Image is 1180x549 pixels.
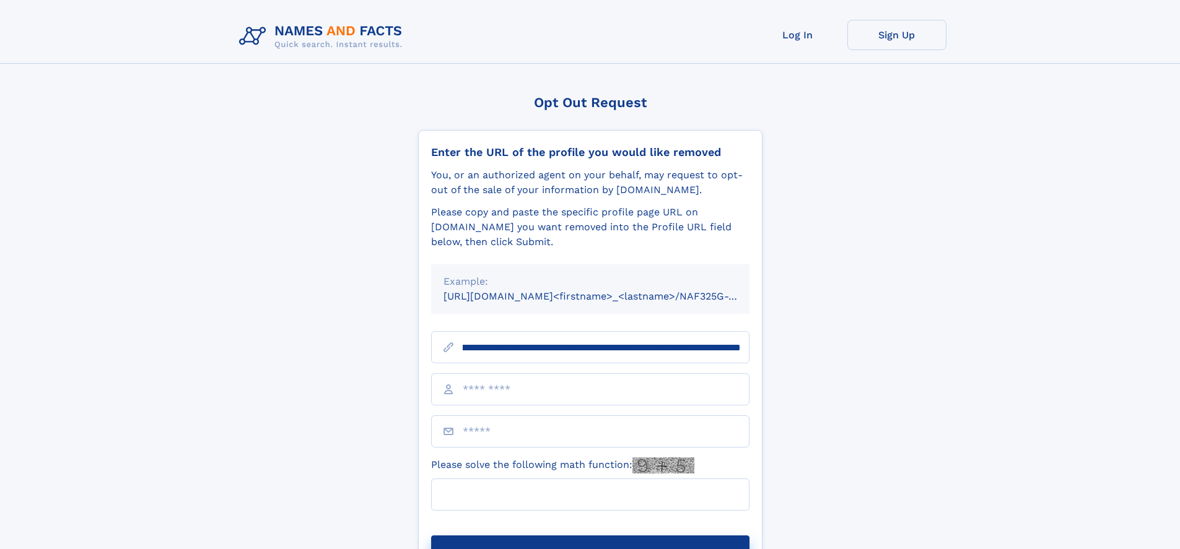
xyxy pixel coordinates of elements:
[431,145,750,159] div: Enter the URL of the profile you would like removed
[431,205,750,249] div: Please copy and paste the specific profile page URL on [DOMAIN_NAME] you want removed into the Pr...
[234,20,413,53] img: Logo Names and Facts
[444,290,773,302] small: [URL][DOMAIN_NAME]<firstname>_<lastname>/NAF325G-xxxxxxxx
[748,20,847,50] a: Log In
[418,95,763,110] div: Opt Out Request
[431,168,750,197] div: You, or an authorized agent on your behalf, may request to opt-out of the sale of your informatio...
[444,274,737,289] div: Example:
[431,457,694,473] label: Please solve the following math function:
[847,20,946,50] a: Sign Up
